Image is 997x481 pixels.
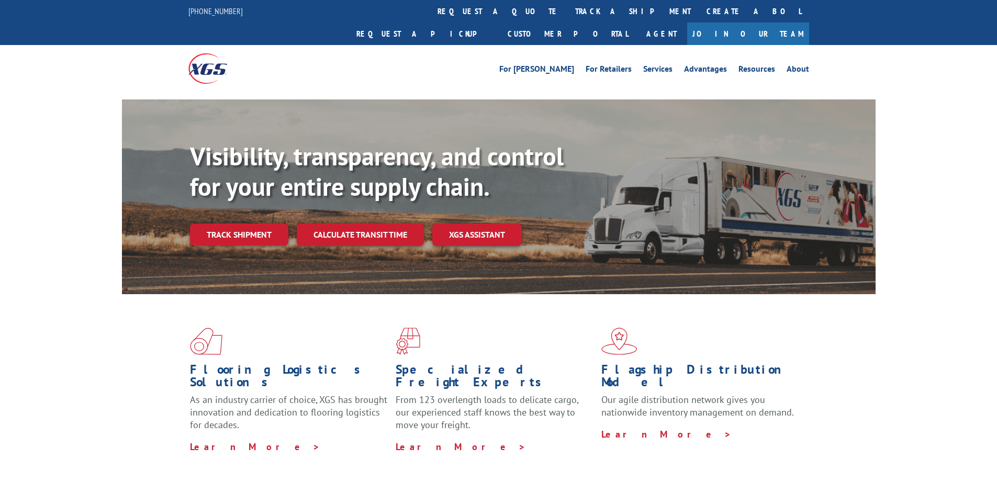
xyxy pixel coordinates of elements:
img: xgs-icon-focused-on-flooring-red [396,328,420,355]
img: xgs-icon-flagship-distribution-model-red [601,328,637,355]
a: For [PERSON_NAME] [499,65,574,76]
a: Request a pickup [349,23,500,45]
a: Resources [738,65,775,76]
h1: Flooring Logistics Solutions [190,363,388,394]
h1: Flagship Distribution Model [601,363,799,394]
a: Services [643,65,673,76]
a: [PHONE_NUMBER] [188,6,243,16]
a: Calculate transit time [297,223,424,246]
a: XGS ASSISTANT [432,223,522,246]
a: Learn More > [396,441,526,453]
p: From 123 overlength loads to delicate cargo, our experienced staff knows the best way to move you... [396,394,593,440]
a: Join Our Team [687,23,809,45]
a: Track shipment [190,223,288,245]
h1: Specialized Freight Experts [396,363,593,394]
img: xgs-icon-total-supply-chain-intelligence-red [190,328,222,355]
a: For Retailers [586,65,632,76]
a: Agent [636,23,687,45]
a: Customer Portal [500,23,636,45]
a: Learn More > [190,441,320,453]
a: Learn More > [601,428,732,440]
a: About [787,65,809,76]
b: Visibility, transparency, and control for your entire supply chain. [190,140,564,203]
a: Advantages [684,65,727,76]
span: As an industry carrier of choice, XGS has brought innovation and dedication to flooring logistics... [190,394,387,431]
span: Our agile distribution network gives you nationwide inventory management on demand. [601,394,794,418]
